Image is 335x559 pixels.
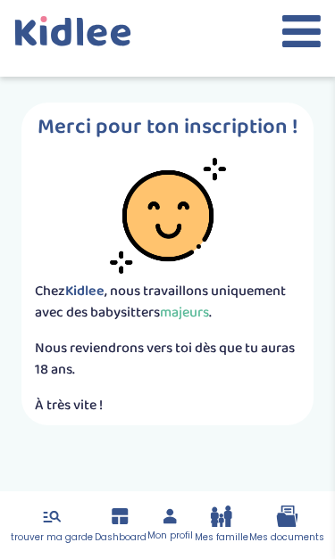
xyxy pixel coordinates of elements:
a: Mes famille [195,506,248,545]
a: Mon profil [147,507,193,543]
span: trouver ma garde [11,530,93,545]
span: Mes documents [249,530,324,545]
p: Nous reviendrons vers toi dès que tu auras 18 ans. [35,338,301,381]
p: Merci pour ton inscription ! [35,111,301,144]
a: Mes documents [249,506,324,545]
span: Mes famille [195,530,248,545]
a: Dashboard [95,506,147,545]
span: majeurs [160,301,209,324]
span: Dashboard [95,530,147,545]
span: Kidlee [65,280,105,302]
span: Mon profil [147,529,193,543]
img: smiley-face [110,158,226,274]
a: trouver ma garde [11,506,93,545]
p: Chez , nous travaillons uniquement avec des babysitters . [35,281,301,324]
p: À très vite ! [35,395,301,416]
